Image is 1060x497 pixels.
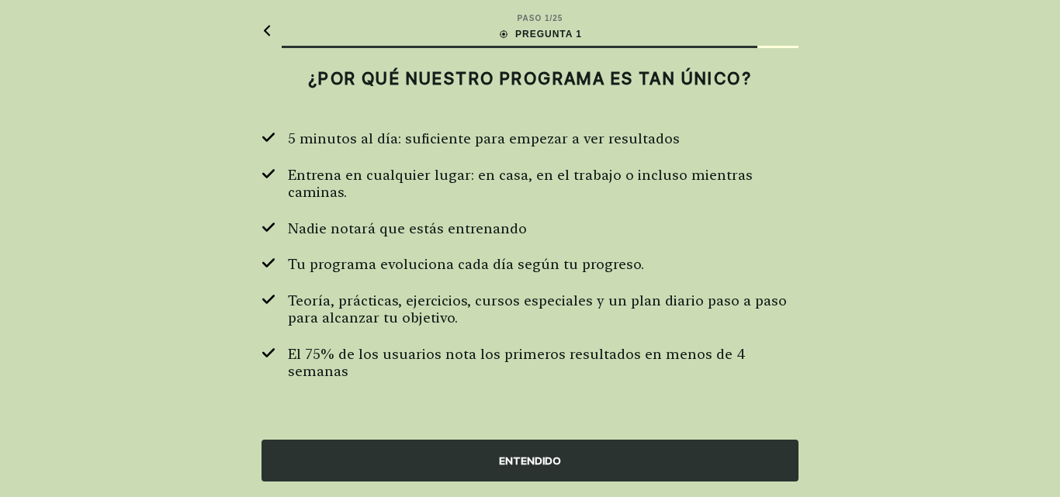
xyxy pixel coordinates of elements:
font: El 75% de los usuarios nota los primeros resultados en menos de 4 semanas [288,346,746,380]
font: 5 minutos al día: suficiente para empezar a ver resultados [288,130,680,147]
font: 1 [545,14,550,22]
font: Nadie notará que estás entrenando [288,220,527,236]
font: Teoría, prácticas, ejercicios, cursos especiales y un plan diario paso a paso para alcanzar tu ob... [288,292,787,326]
font: Entrena en cualquier lugar: en casa, en el trabajo o incluso mientras caminas. [288,167,753,201]
font: PASO [518,14,542,22]
font: 25 [553,14,563,22]
font: Tu programa evoluciona cada día según tu progreso. [288,256,644,272]
font: PREGUNTA 1 [515,29,582,40]
font: ENTENDIDO [499,454,561,467]
font: / [550,14,553,22]
font: ¿POR QUÉ NUESTRO PROGRAMA ES TAN ÚNICO? [308,68,752,88]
